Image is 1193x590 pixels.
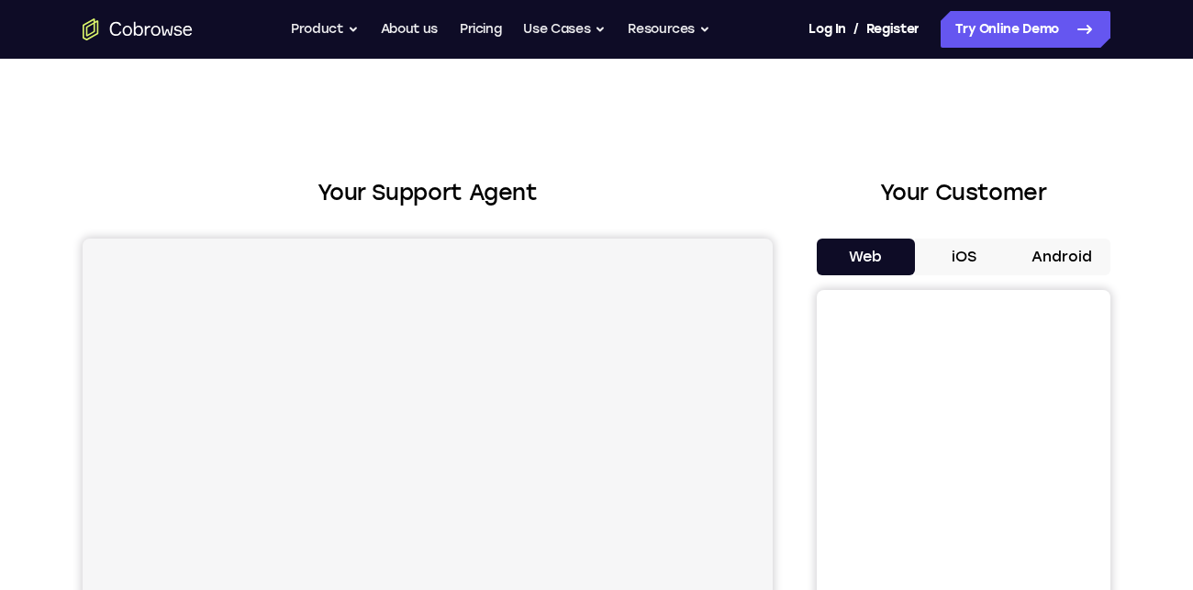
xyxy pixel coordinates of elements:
button: iOS [915,239,1013,275]
a: Register [866,11,920,48]
h2: Your Customer [817,176,1110,209]
a: Try Online Demo [941,11,1110,48]
button: Product [291,11,359,48]
a: Log In [808,11,845,48]
button: Resources [628,11,710,48]
a: Go to the home page [83,18,193,40]
h2: Your Support Agent [83,176,773,209]
button: Web [817,239,915,275]
span: / [853,18,859,40]
button: Android [1012,239,1110,275]
a: About us [381,11,438,48]
a: Pricing [460,11,502,48]
button: Use Cases [523,11,606,48]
